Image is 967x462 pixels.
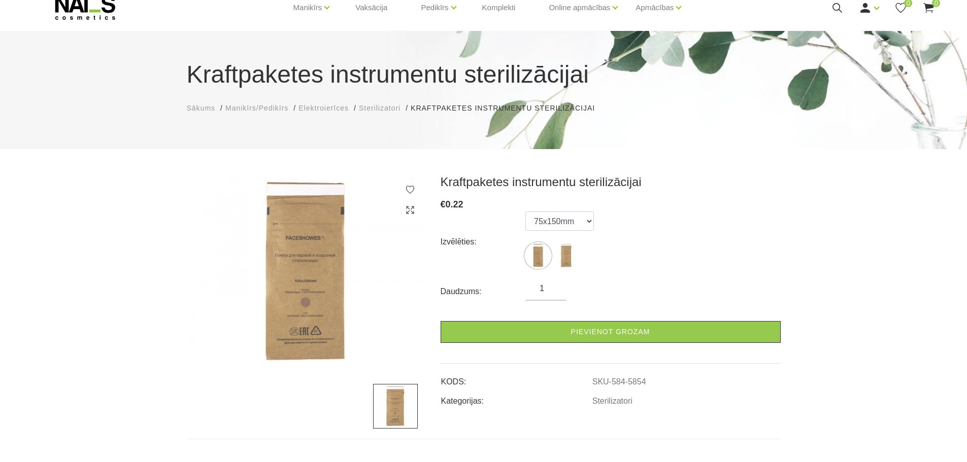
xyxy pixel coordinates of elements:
[441,388,592,407] td: Kategorijas:
[441,199,446,209] span: €
[441,283,526,300] div: Daudzums:
[553,243,579,268] img: ...
[411,103,605,114] li: Kraftpaketes instrumentu sterilizācijai
[187,103,216,114] a: Sākums
[441,234,526,250] div: Izvēlēties:
[441,369,592,388] td: KODS:
[187,104,216,112] span: Sākums
[894,2,907,14] a: 0
[187,56,781,93] h1: Kraftpaketes instrumentu sterilizācijai
[373,384,418,429] img: ...
[187,174,425,369] img: ...
[525,243,551,268] img: ...
[298,104,349,112] span: Elektroierīces
[922,2,935,14] a: 0
[359,103,401,114] a: Sterilizatori
[225,103,288,114] a: Manikīrs/Pedikīrs
[592,377,646,386] a: SKU-584-5854
[441,321,781,343] a: Pievienot grozam
[359,104,401,112] span: Sterilizatori
[446,199,463,209] span: 0.22
[592,397,632,406] a: Sterilizatori
[441,174,781,190] h3: Kraftpaketes instrumentu sterilizācijai
[225,104,288,112] span: Manikīrs/Pedikīrs
[298,103,349,114] a: Elektroierīces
